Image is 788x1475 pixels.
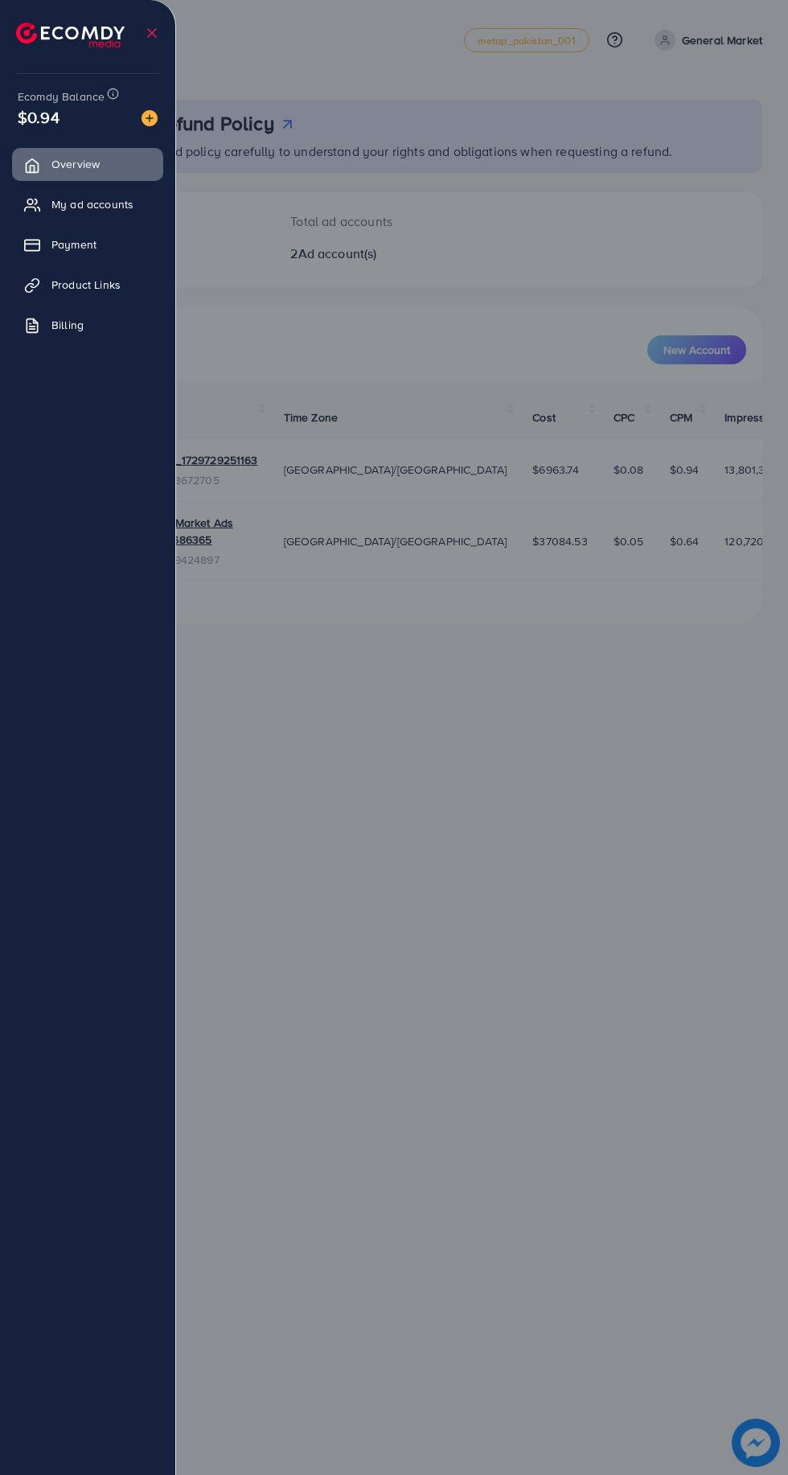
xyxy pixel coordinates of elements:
[12,228,163,261] a: Payment
[12,188,163,220] a: My ad accounts
[16,23,125,47] img: logo
[12,309,163,341] a: Billing
[18,88,105,105] span: Ecomdy Balance
[51,156,100,172] span: Overview
[18,105,60,129] span: $0.94
[51,196,133,212] span: My ad accounts
[12,269,163,301] a: Product Links
[142,110,158,126] img: image
[51,277,121,293] span: Product Links
[51,236,96,253] span: Payment
[12,148,163,180] a: Overview
[51,317,84,333] span: Billing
